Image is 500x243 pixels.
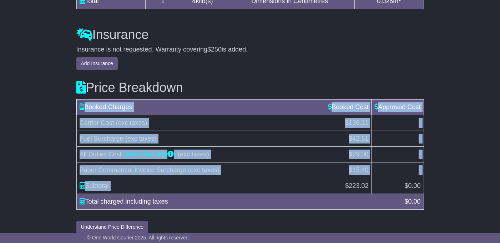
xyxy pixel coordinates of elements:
span: 223.02 [349,182,368,189]
span: Paper Commercial Invoice Surcharge [80,166,186,174]
span: © One World Courier 2025. All rights reserved. [87,235,190,240]
span: 0.00 [408,198,420,205]
span: Fuel Surcharge [80,135,123,142]
span: $42.51 [349,135,368,142]
td: $ [325,178,372,194]
span: $250 [207,46,222,53]
span: (exc taxes) [188,166,219,174]
h3: Insurance [76,28,424,42]
div: $ [401,197,424,206]
button: Add Insurance [76,57,118,70]
span: - [419,151,421,158]
span: (exc taxes) [116,119,147,126]
span: 0.00 [408,182,420,189]
td: Subtotal [76,178,325,194]
td: $ [372,178,424,194]
span: $15.40 [349,166,368,174]
h3: Price Breakdown [76,81,424,95]
span: $136.11 [345,119,368,126]
span: - [419,135,421,142]
span: Carrier Cost [80,119,114,126]
a: (admin fee only) [123,151,176,158]
div: Insurance is not requested. Warranty covering is added. [76,46,424,54]
td: Approved Cost [372,99,424,115]
span: - [419,166,421,174]
span: (exc taxes) [125,135,157,142]
span: $29.00 [349,151,368,158]
td: Booked Charges [76,99,325,115]
span: (exc taxes) [178,151,209,158]
button: Understand Price Difference [76,221,148,233]
span: All Duties Cost [80,151,122,158]
div: Total charged including taxes [76,197,401,206]
span: - [419,119,421,126]
td: Booked Cost [325,99,372,115]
